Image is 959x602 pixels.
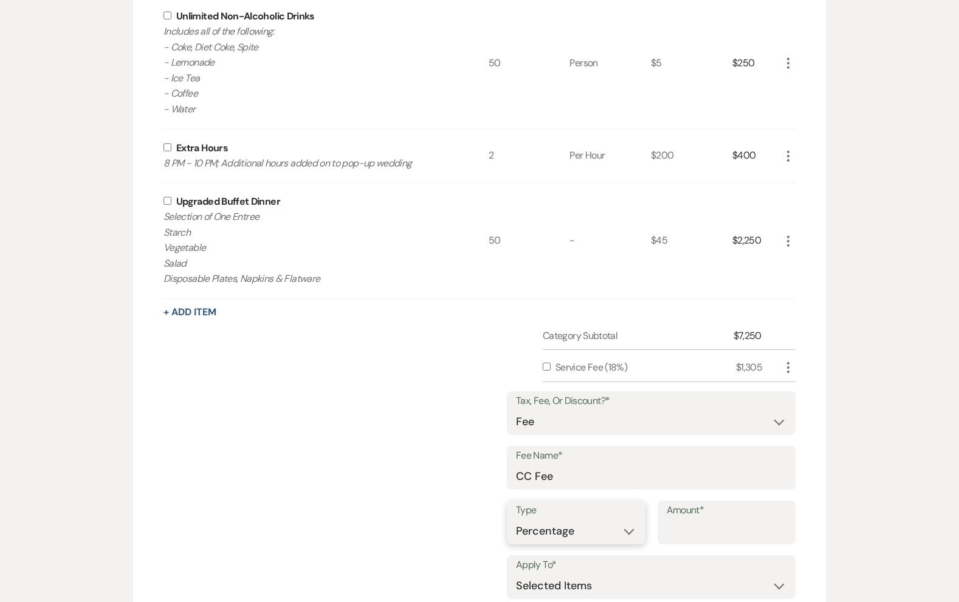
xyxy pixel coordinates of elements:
[516,447,786,465] label: Fee Name*
[732,183,781,298] div: $2,250
[555,360,736,375] div: Service Fee (18%)
[163,209,456,287] p: Selection of One Entree Starch Vegetable Salad Disposable Plates, Napkins & Flatware
[489,183,570,298] div: 50
[569,129,651,183] div: Per Hour
[734,329,781,343] div: $7,250
[163,24,456,117] p: Includes all of the following: - Coke, Diet Coke, Spite - Lemonade - Ice Tea - Coffee - Water
[176,141,228,156] div: Extra Hours
[543,329,734,343] div: Category Subtotal
[516,502,636,519] label: Type
[176,194,280,209] div: Upgraded Buffet Dinner
[176,9,315,24] div: Unlimited Non-Alcoholic Drinks
[667,502,787,519] label: Amount*
[516,556,786,574] label: Apply To*
[163,307,216,317] button: + Add Item
[736,360,781,375] div: $1,305
[163,156,456,171] p: 8 PM - 10 PM; Additional hours added on to pop-up wedding
[489,129,570,183] div: 2
[516,392,786,410] label: Tax, Fee, Or Discount?*
[651,129,732,183] div: $200
[732,129,781,183] div: $400
[651,183,732,298] div: $45
[569,183,651,298] div: -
